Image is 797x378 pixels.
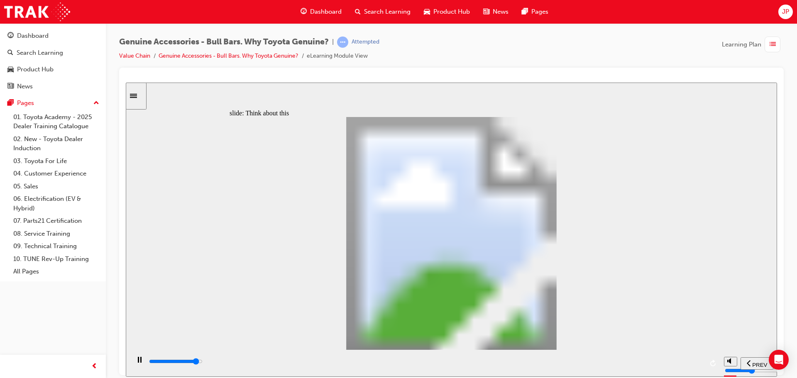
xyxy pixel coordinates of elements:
[93,98,99,109] span: up-icon
[119,37,329,47] span: Genuine Accessories - Bull Bars. Why Toyota Genuine?
[515,3,555,20] a: pages-iconPages
[7,49,13,57] span: search-icon
[10,133,103,155] a: 02. New - Toyota Dealer Induction
[310,7,342,17] span: Dashboard
[17,65,54,74] div: Product Hub
[3,27,103,95] button: DashboardSearch LearningProduct HubNews
[10,167,103,180] a: 04. Customer Experience
[3,95,103,111] button: Pages
[522,7,528,17] span: pages-icon
[778,5,793,19] button: JP
[477,3,515,20] a: news-iconNews
[493,7,509,17] span: News
[722,37,784,52] button: Learning Plan
[337,37,348,48] span: learningRecordVerb_ATTEMPT-icon
[417,3,477,20] a: car-iconProduct Hub
[10,227,103,240] a: 08. Service Training
[582,275,594,287] button: replay
[4,2,70,21] img: Trak
[352,38,379,46] div: Attempted
[782,7,789,17] span: JP
[10,265,103,278] a: All Pages
[598,267,611,294] div: misc controls
[10,240,103,253] a: 09. Technical Training
[7,32,14,40] span: guage-icon
[598,274,611,284] button: volume
[91,361,98,372] span: prev-icon
[355,7,361,17] span: search-icon
[3,45,103,61] a: Search Learning
[10,215,103,227] a: 07. Parts21 Certification
[531,7,548,17] span: Pages
[424,7,430,17] span: car-icon
[17,48,63,58] div: Search Learning
[722,40,761,49] span: Learning Plan
[348,3,417,20] a: search-iconSearch Learning
[307,51,368,61] li: eLearning Module View
[10,155,103,168] a: 03. Toyota For Life
[770,39,776,50] span: list-icon
[7,100,14,107] span: pages-icon
[433,7,470,17] span: Product Hub
[119,52,150,59] a: Value Chain
[10,111,103,133] a: 01. Toyota Academy - 2025 Dealer Training Catalogue
[23,276,77,282] input: slide progress
[615,275,648,287] button: previous
[599,285,653,291] input: volume
[301,7,307,17] span: guage-icon
[483,7,489,17] span: news-icon
[17,98,34,108] div: Pages
[17,31,49,41] div: Dashboard
[4,267,594,294] div: playback controls
[4,274,18,288] button: play/pause
[364,7,411,17] span: Search Learning
[3,62,103,77] a: Product Hub
[7,66,14,73] span: car-icon
[10,180,103,193] a: 05. Sales
[332,37,334,47] span: |
[294,3,348,20] a: guage-iconDashboard
[3,79,103,94] a: News
[7,83,14,90] span: news-icon
[615,267,648,294] nav: slide navigation
[769,350,789,370] div: Open Intercom Messenger
[159,52,298,59] a: Genuine Accessories - Bull Bars. Why Toyota Genuine?
[10,193,103,215] a: 06. Electrification (EV & Hybrid)
[10,253,103,266] a: 10. TUNE Rev-Up Training
[626,279,641,285] span: PREV
[3,28,103,44] a: Dashboard
[17,82,33,91] div: News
